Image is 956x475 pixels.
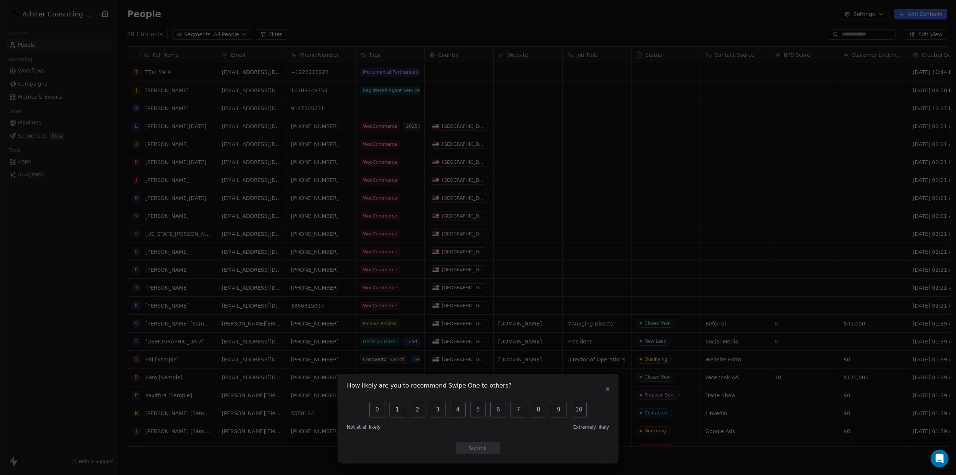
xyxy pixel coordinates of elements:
[573,424,609,430] span: Extremely likely
[369,402,385,417] button: 0
[456,442,500,454] button: Submit
[490,402,506,417] button: 6
[470,402,486,417] button: 5
[450,402,466,417] button: 4
[347,383,512,391] h1: How likely are you to recommend Swipe One to others?
[571,402,587,417] button: 10
[347,424,381,430] span: Not at all likely
[410,402,425,417] button: 2
[510,402,526,417] button: 7
[551,402,567,417] button: 9
[531,402,546,417] button: 8
[389,402,405,417] button: 1
[430,402,446,417] button: 3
